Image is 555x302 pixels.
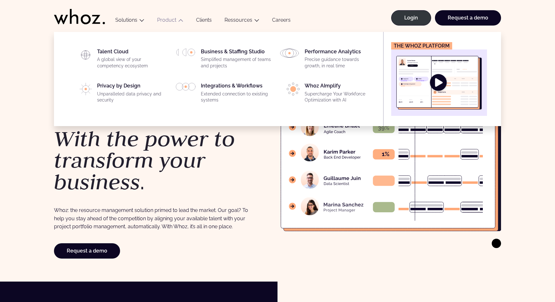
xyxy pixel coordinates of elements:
[54,125,235,196] em: With the power to transform your business
[435,10,501,26] a: Request a demo
[279,49,300,58] img: HP_PICTO_ANALYSE_DE_PERFORMANCES.svg
[305,49,376,72] div: Performance Analytics
[324,150,355,154] g: Karim Parker
[97,49,168,72] div: Talent Cloud
[391,42,487,116] a: The Whoz platform
[324,182,349,185] g: Data Scientist
[54,206,252,230] p: Whoz: the resource management solution primed to lead the market. Our goal? To help you stay ahea...
[201,83,272,106] div: Integrations & Workflows
[279,49,376,72] a: Performance AnalyticsPrecise guidance towards growth, in real time
[266,17,297,26] a: Careers
[97,91,168,103] p: Unparalleled data privacy and security
[54,90,274,193] h1: The people-centric cloud solution. .
[201,91,272,103] p: Extended connection to existing systems
[176,83,196,91] img: PICTO_INTEGRATION.svg
[201,49,272,72] div: Business & Staffing Studio
[80,83,92,95] img: PICTO_CONFIANCE_NUMERIQUE.svg
[324,203,363,207] g: Marina Sanchez
[176,49,196,56] img: HP_PICTO_GESTION-PORTEFEUILLE-PROJETS.svg
[305,83,376,106] div: Whoz AImplify
[97,83,168,106] div: Privacy by Design
[324,156,361,159] g: Back End Developer
[176,83,272,106] a: Integrations & WorkflowsExtended connection to existing systems
[391,42,452,49] figcaption: The Whoz platform
[324,130,345,134] g: Agile Coach
[324,176,361,180] g: Guillaume Juin
[157,17,176,23] a: Product
[109,17,151,26] button: Solutions
[305,57,376,69] p: Precise guidance towards growth, in real time
[279,83,376,106] a: Whoz AImplifySupercharge Your Workforce Optimization with AI
[72,49,168,72] a: Talent CloudA global view of your competency ecosystem
[391,10,431,26] a: Login
[513,260,546,293] iframe: Chatbot
[218,17,266,26] button: Ressources
[190,17,218,26] a: Clients
[79,49,92,61] img: HP_PICTO_CARTOGRAPHIE-1.svg
[201,57,272,69] p: Simplified management of teams and projects
[72,83,168,106] a: Privacy by DesignUnparalleled data privacy and security
[224,17,252,23] a: Ressources
[287,83,300,95] img: PICTO_ECLAIRER-1-e1756198033837.png
[97,57,168,69] p: A global view of your competency ecosystem
[176,49,272,72] a: Business & Staffing StudioSimplified management of teams and projects
[305,91,376,103] p: Supercharge Your Workforce Optimization with AI
[54,243,120,259] a: Request a demo
[151,17,190,26] button: Product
